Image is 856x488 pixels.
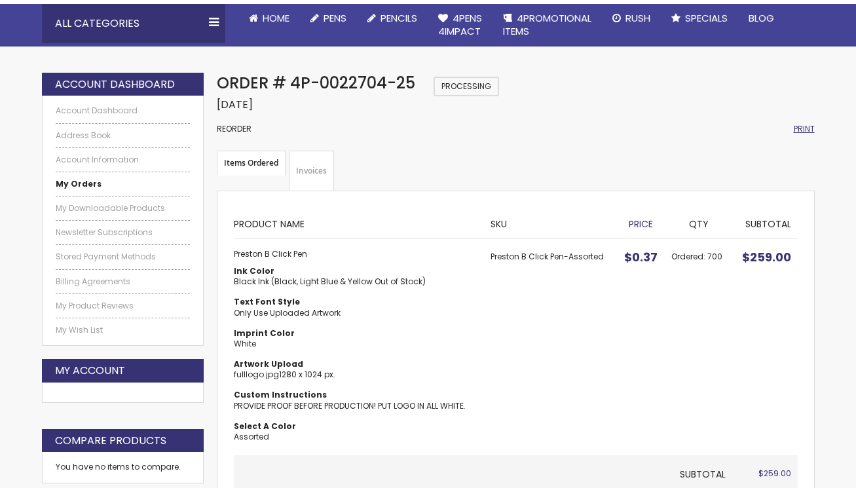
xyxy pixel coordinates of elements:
[234,276,477,287] dd: Black Ink (Black, Light Blue & Yellow Out of Stock)
[234,401,477,411] dd: PROVIDE PROOF BEFORE PRODUCTION! PUT LOGO IN ALL WHITE.
[685,11,728,25] span: Specials
[357,4,428,33] a: Pencils
[665,208,732,238] th: Qty
[434,77,499,96] span: Processing
[217,97,253,112] span: [DATE]
[381,11,417,25] span: Pencils
[438,11,482,38] span: 4Pens 4impact
[234,208,483,238] th: Product Name
[234,297,477,307] dt: Text Font Style
[661,4,738,33] a: Specials
[428,4,493,47] a: 4Pens4impact
[56,105,191,116] a: Account Dashboard
[217,151,286,176] strong: Items Ordered
[55,364,125,378] strong: My Account
[707,251,722,262] span: 700
[234,328,477,339] dt: Imprint Color
[217,123,251,134] a: Reorder
[503,11,591,38] span: 4PROMOTIONAL ITEMS
[671,251,707,262] span: Ordered
[300,4,357,33] a: Pens
[56,130,191,141] a: Address Book
[217,72,415,94] span: Order # 4P-0022704-25
[484,208,616,238] th: SKU
[493,4,602,47] a: 4PROMOTIONALITEMS
[738,4,785,33] a: Blog
[749,11,774,25] span: Blog
[484,238,616,455] td: Preston B Click Pen-Assorted
[234,339,477,349] dd: White
[616,208,665,238] th: Price
[234,432,477,442] dd: Assorted
[234,249,477,259] strong: Preston B Click Pen
[234,369,477,380] dd: 1280 x 1024 px.
[56,227,191,238] a: Newsletter Subscriptions
[624,249,658,265] span: $0.37
[625,11,650,25] span: Rush
[234,266,477,276] dt: Ink Color
[289,151,334,191] a: Invoices
[55,77,175,92] strong: Account Dashboard
[234,369,279,380] a: fulllogo.jpg
[742,249,791,265] span: $259.00
[56,155,191,165] a: Account Information
[238,4,300,33] a: Home
[55,434,166,448] strong: Compare Products
[56,203,191,214] a: My Downloadable Products
[748,453,856,488] iframe: Google Customer Reviews
[263,11,289,25] span: Home
[324,11,346,25] span: Pens
[794,123,815,134] span: Print
[602,4,661,33] a: Rush
[234,421,477,432] dt: Select A Color
[234,455,732,488] th: Subtotal
[56,179,191,189] a: My Orders
[234,308,477,318] dd: Only Use Uploaded Artwork
[56,178,102,189] strong: My Orders
[56,301,191,311] a: My Product Reviews
[234,390,477,400] dt: Custom Instructions
[42,452,204,483] div: You have no items to compare.
[56,325,191,335] a: My Wish List
[234,359,477,369] dt: Artwork Upload
[56,276,191,287] a: Billing Agreements
[56,252,191,262] a: Stored Payment Methods
[42,4,225,43] div: All Categories
[732,208,798,238] th: Subtotal
[794,124,815,134] a: Print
